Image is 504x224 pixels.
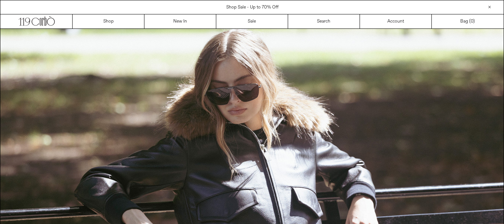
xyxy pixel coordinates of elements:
[226,4,278,10] a: Shop Sale - Up to 70% Off
[360,14,432,28] a: Account
[432,14,504,28] a: Bag ()
[471,18,473,24] span: 0
[73,14,144,28] a: Shop
[471,18,475,25] span: )
[216,14,288,28] a: Sale
[288,14,360,28] a: Search
[144,14,216,28] a: New In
